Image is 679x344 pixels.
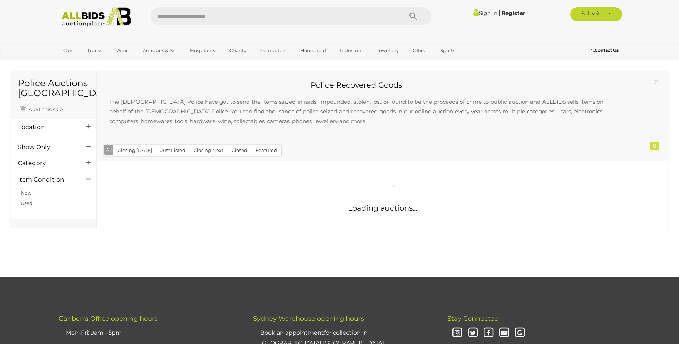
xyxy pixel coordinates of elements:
[64,326,235,340] li: Mon-Fri: 9am - 5pm
[451,327,464,339] i: Instagram
[436,45,460,56] a: Sports
[113,145,156,156] button: Closing [DATE]
[59,56,119,68] a: [GEOGRAPHIC_DATA]
[372,45,403,56] a: Jewellery
[447,315,499,323] span: Stay Connected
[260,329,324,336] u: Book an appointment
[251,145,281,156] button: Featured
[348,203,417,212] span: Loading auctions...
[253,315,364,323] span: Sydney Warehouse opening hours
[21,190,31,196] a: New
[591,48,619,53] b: Contact Us
[156,145,190,156] button: Just Listed
[499,9,500,17] span: |
[18,103,64,114] a: Alert this sale
[21,200,33,206] a: Used
[185,45,220,56] a: Hospitality
[501,10,525,16] a: Register
[408,45,431,56] a: Office
[138,45,181,56] a: Antiques & Art
[102,81,611,89] h2: Police Recovered Goods
[104,145,114,155] button: All
[396,7,431,25] button: Search
[83,45,107,56] a: Trucks
[18,124,76,131] h4: Location
[227,145,252,156] button: Closed
[112,45,134,56] a: Wine
[650,142,659,150] div: 0
[296,45,331,56] a: Household
[18,78,89,98] h1: Police Auctions [GEOGRAPHIC_DATA]
[473,10,498,16] a: Sign In
[189,145,228,156] button: Closing Next
[498,327,510,339] i: Youtube
[18,144,76,151] h4: Show Only
[59,45,78,56] a: Cars
[59,315,158,323] span: Canberra Office opening hours
[18,160,76,167] h4: Category
[27,106,63,113] span: Alert this sale
[225,45,251,56] a: Charity
[482,327,495,339] i: Facebook
[591,46,620,54] a: Contact Us
[58,7,135,27] img: Allbids.com.au
[467,327,479,339] i: Twitter
[102,90,611,133] p: The [DEMOGRAPHIC_DATA] Police have got to send the items seized in raids, impounded, stolen, lost...
[18,176,76,183] h4: Item Condition
[256,45,291,56] a: Computers
[335,45,367,56] a: Industrial
[514,327,526,339] i: Google
[570,7,622,21] a: Sell with us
